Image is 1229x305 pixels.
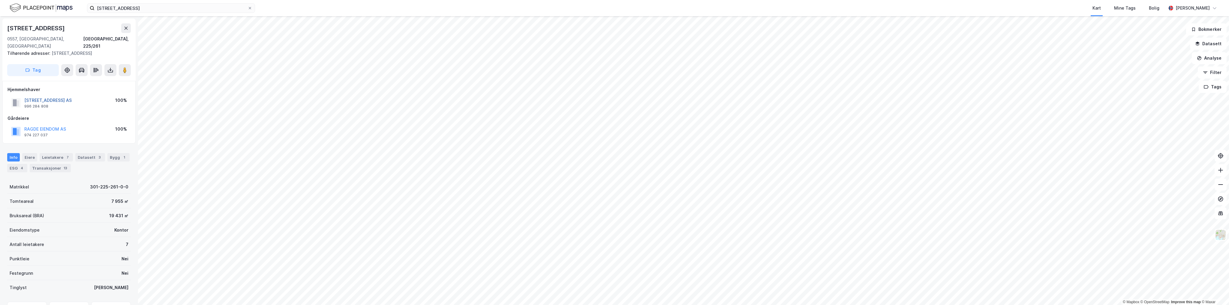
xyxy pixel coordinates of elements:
div: [STREET_ADDRESS] [7,50,126,57]
div: 3 [97,154,103,160]
div: Eiere [22,153,37,161]
div: Nei [122,270,128,277]
div: Tinglyst [10,284,27,291]
div: Transaksjoner [30,164,71,172]
div: 0557, [GEOGRAPHIC_DATA], [GEOGRAPHIC_DATA] [7,35,83,50]
button: Tags [1199,81,1227,93]
div: 7 955 ㎡ [111,198,128,205]
span: Tilhørende adresser: [7,51,52,56]
div: Kontor [114,227,128,234]
div: Antall leietakere [10,241,44,248]
input: Søk på adresse, matrikkel, gårdeiere, leietakere eller personer [95,4,248,13]
button: Datasett [1190,38,1227,50]
div: Bygg [107,153,130,161]
div: 100% [115,97,127,104]
div: Matrikkel [10,183,29,191]
div: Gårdeiere [8,115,131,122]
div: 1 [121,154,127,160]
a: Improve this map [1171,300,1201,304]
a: Mapbox [1123,300,1139,304]
div: Info [7,153,20,161]
button: Analyse [1192,52,1227,64]
button: Bokmerker [1186,23,1227,35]
div: Leietakere [40,153,73,161]
div: Mine Tags [1114,4,1136,12]
div: 13 [62,165,68,171]
button: Tag [7,64,59,76]
div: Punktleie [10,255,29,262]
div: Datasett [75,153,105,161]
div: ESG [7,164,27,172]
div: Festegrunn [10,270,33,277]
div: 7 [65,154,71,160]
div: Tomteareal [10,198,34,205]
div: Bruksareal (BRA) [10,212,44,219]
div: 996 284 808 [24,104,48,109]
div: [STREET_ADDRESS] [7,23,66,33]
div: Nei [122,255,128,262]
div: 100% [115,126,127,133]
div: Eiendomstype [10,227,40,234]
div: Kontrollprogram for chat [1199,276,1229,305]
div: Kart [1092,4,1101,12]
div: [GEOGRAPHIC_DATA], 225/261 [83,35,131,50]
div: 974 227 037 [24,133,48,138]
button: Filter [1198,67,1227,78]
img: Z [1215,229,1226,241]
a: OpenStreetMap [1140,300,1170,304]
div: 7 [126,241,128,248]
div: 301-225-261-0-0 [90,183,128,191]
div: [PERSON_NAME] [1176,4,1210,12]
img: logo.f888ab2527a4732fd821a326f86c7f29.svg [10,3,73,13]
div: [PERSON_NAME] [94,284,128,291]
div: Bolig [1149,4,1159,12]
div: 19 431 ㎡ [109,212,128,219]
div: Hjemmelshaver [8,86,131,93]
iframe: Chat Widget [1199,276,1229,305]
div: 4 [19,165,25,171]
